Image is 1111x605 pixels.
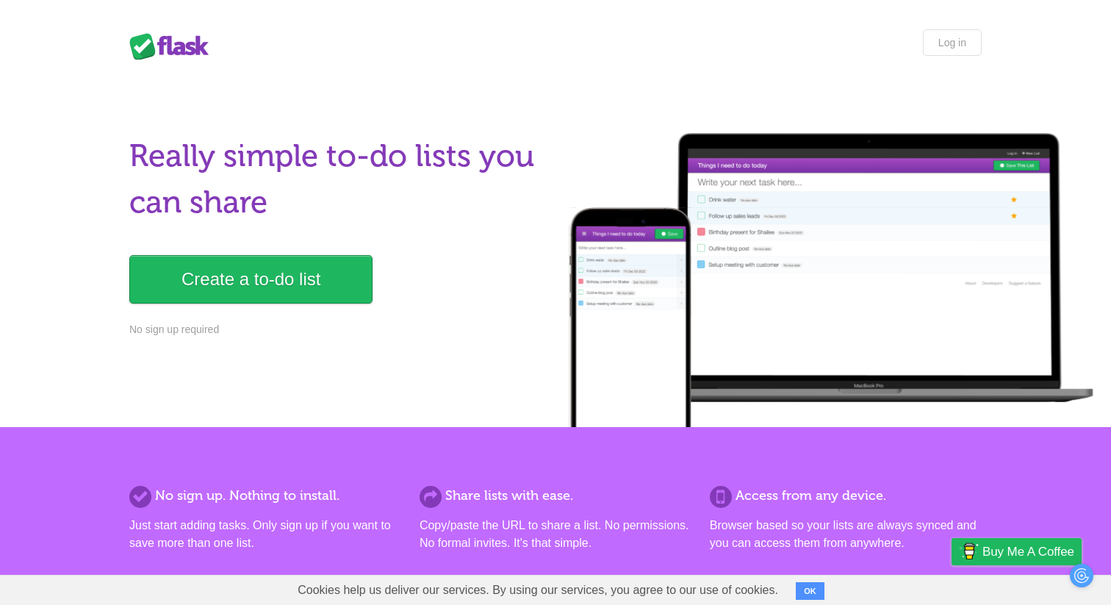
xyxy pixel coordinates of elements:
[796,582,824,600] button: OK
[129,517,401,552] p: Just start adding tasks. Only sign up if you want to save more than one list.
[923,29,982,56] a: Log in
[129,255,373,304] a: Create a to-do list
[283,576,793,605] span: Cookies help us deliver our services. By using our services, you agree to our use of cookies.
[129,33,217,60] div: Flask Lists
[420,486,691,506] h2: Share lists with ease.
[420,517,691,552] p: Copy/paste the URL to share a list. No permissions. No formal invites. It's that simple.
[982,539,1074,565] span: Buy me a coffee
[710,517,982,552] p: Browser based so your lists are always synced and you can access them from anywhere.
[129,486,401,506] h2: No sign up. Nothing to install.
[129,133,547,226] h1: Really simple to-do lists you can share
[129,322,547,337] p: No sign up required
[959,539,979,564] img: Buy me a coffee
[952,538,1082,565] a: Buy me a coffee
[710,486,982,506] h2: Access from any device.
